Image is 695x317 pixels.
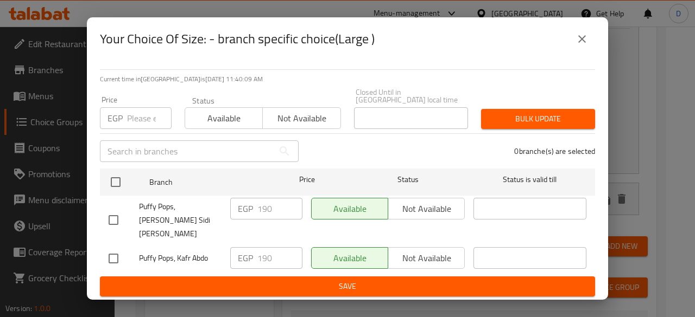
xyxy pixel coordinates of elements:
input: Please enter price [127,107,172,129]
p: Current time in [GEOGRAPHIC_DATA] is [DATE] 11:40:09 AM [100,74,595,84]
p: EGP [238,251,253,264]
span: Not available [267,111,336,126]
p: 0 branche(s) are selected [514,146,595,157]
p: EGP [238,202,253,215]
button: Available [185,107,263,129]
button: Not available [262,107,340,129]
span: Status is valid till [473,173,586,186]
span: Branch [149,176,262,189]
span: Price [271,173,343,186]
input: Search in branches [100,140,274,162]
span: Status [352,173,465,186]
span: Puffy Pops, [PERSON_NAME] Sidi [PERSON_NAME] [139,200,222,241]
button: Save [100,276,595,296]
button: Bulk update [481,109,595,129]
p: EGP [108,112,123,125]
input: Please enter price [257,198,302,219]
span: Puffy Pops, Kafr Abdo [139,251,222,265]
span: Available [189,111,258,126]
input: Please enter price [257,247,302,269]
h2: Your Choice Of Size: - branch specific choice(Large ) [100,30,375,48]
button: close [569,26,595,52]
span: Save [109,280,586,293]
span: Bulk update [490,112,586,126]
